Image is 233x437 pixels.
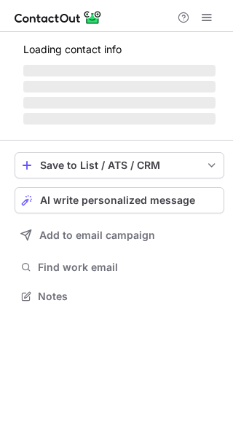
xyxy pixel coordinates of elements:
button: Notes [15,286,224,307]
img: ContactOut v5.3.10 [15,9,102,26]
button: save-profile-one-click [15,152,224,178]
span: Find work email [38,261,218,274]
span: Notes [38,290,218,303]
span: ‌ [23,65,216,76]
div: Save to List / ATS / CRM [40,160,199,171]
span: Add to email campaign [39,229,155,241]
p: Loading contact info [23,44,216,55]
button: Add to email campaign [15,222,224,248]
span: ‌ [23,97,216,109]
button: AI write personalized message [15,187,224,213]
button: Find work email [15,257,224,277]
span: AI write personalized message [40,194,195,206]
span: ‌ [23,81,216,92]
span: ‌ [23,113,216,125]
